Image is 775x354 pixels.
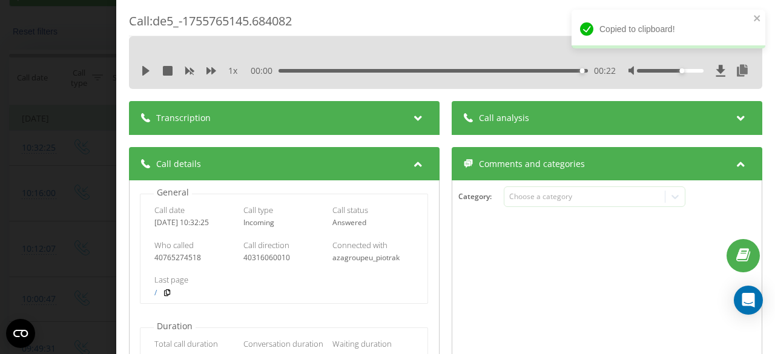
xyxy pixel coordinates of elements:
div: Call : de5_-1755765145.684082 [129,13,762,36]
div: 40316060010 [243,254,325,262]
div: Accessibility label [579,68,584,73]
span: 1 x [228,65,237,77]
span: Comments and categories [479,158,585,170]
span: Incoming [243,217,274,228]
span: Call type [243,205,273,215]
span: Last page [154,274,188,285]
span: Conversation duration [243,338,323,349]
span: 00:00 [251,65,279,77]
h4: Category : [458,192,504,201]
div: Choose a category [509,192,661,202]
div: 40765274518 [154,254,236,262]
span: Connected with [332,240,387,251]
span: Answered [332,217,366,228]
span: Waiting duration [332,338,392,349]
div: Accessibility label [680,68,685,73]
span: 00:22 [594,65,616,77]
button: close [753,13,762,25]
p: General [154,186,192,198]
span: Total call duration [154,338,218,349]
span: Call direction [243,240,289,251]
div: Open Intercom Messenger [734,286,763,315]
span: Call date [154,205,185,215]
span: Call details [156,158,201,170]
div: azagroupeu_piotrak [332,254,414,262]
a: / [154,289,157,297]
div: Copied to clipboard! [572,10,765,48]
span: Call analysis [479,112,529,124]
p: Duration [154,320,196,332]
button: Open CMP widget [6,319,35,348]
span: Call status [332,205,368,215]
span: Who called [154,240,194,251]
span: Transcription [156,112,211,124]
div: [DATE] 10:32:25 [154,218,236,227]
